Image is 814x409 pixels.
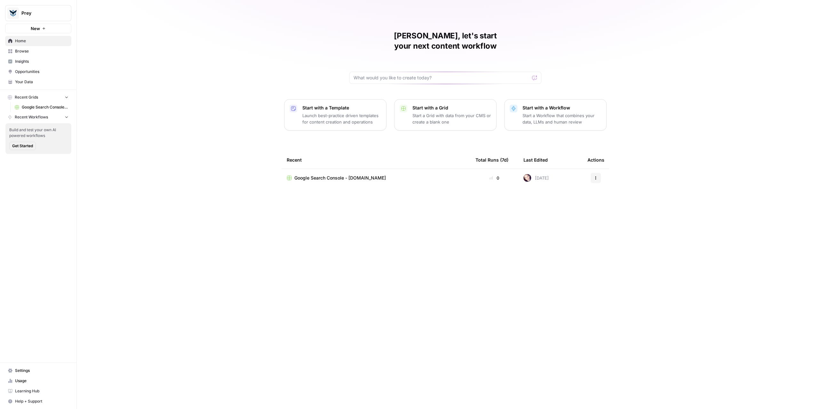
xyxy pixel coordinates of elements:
a: Settings [5,365,71,376]
span: Settings [15,368,68,373]
span: New [31,25,40,32]
img: y359hyqph6c239mknit6jk2k87l6 [523,174,531,182]
a: Google Search Console - [DOMAIN_NAME] [287,175,465,181]
span: Google Search Console - [DOMAIN_NAME] [22,104,68,110]
button: Recent Grids [5,92,71,102]
span: Usage [15,378,68,384]
div: [DATE] [523,174,549,182]
span: Build and test your own AI powered workflows [9,127,68,139]
span: Help + Support [15,398,68,404]
div: 0 [475,175,513,181]
button: Start with a WorkflowStart a Workflow that combines your data, LLMs and human review [504,99,607,131]
p: Start with a Workflow [523,105,601,111]
button: New [5,24,71,33]
span: Prey [21,10,60,16]
span: Recent Grids [15,94,38,100]
h1: [PERSON_NAME], let's start your next content workflow [349,31,541,51]
div: Recent [287,151,465,169]
a: Learning Hub [5,386,71,396]
a: Your Data [5,77,71,87]
button: Recent Workflows [5,112,71,122]
a: Browse [5,46,71,56]
button: Workspace: Prey [5,5,71,21]
button: Help + Support [5,396,71,406]
div: Actions [587,151,604,169]
input: What would you like to create today? [354,75,530,81]
span: Opportunities [15,69,68,75]
span: Get Started [12,143,33,149]
a: Google Search Console - [DOMAIN_NAME] [12,102,71,112]
button: Get Started [9,142,36,150]
span: Recent Workflows [15,114,48,120]
a: Insights [5,56,71,67]
button: Start with a TemplateLaunch best-practice driven templates for content creation and operations [284,99,387,131]
div: Total Runs (7d) [475,151,508,169]
button: Start with a GridStart a Grid with data from your CMS or create a blank one [394,99,497,131]
span: Insights [15,59,68,64]
p: Start with a Grid [412,105,491,111]
a: Usage [5,376,71,386]
a: Opportunities [5,67,71,77]
p: Start a Workflow that combines your data, LLMs and human review [523,112,601,125]
div: Last Edited [523,151,548,169]
span: Google Search Console - [DOMAIN_NAME] [294,175,386,181]
p: Start with a Template [302,105,381,111]
p: Launch best-practice driven templates for content creation and operations [302,112,381,125]
span: Home [15,38,68,44]
a: Home [5,36,71,46]
span: Your Data [15,79,68,85]
p: Start a Grid with data from your CMS or create a blank one [412,112,491,125]
img: Prey Logo [7,7,19,19]
span: Browse [15,48,68,54]
span: Learning Hub [15,388,68,394]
